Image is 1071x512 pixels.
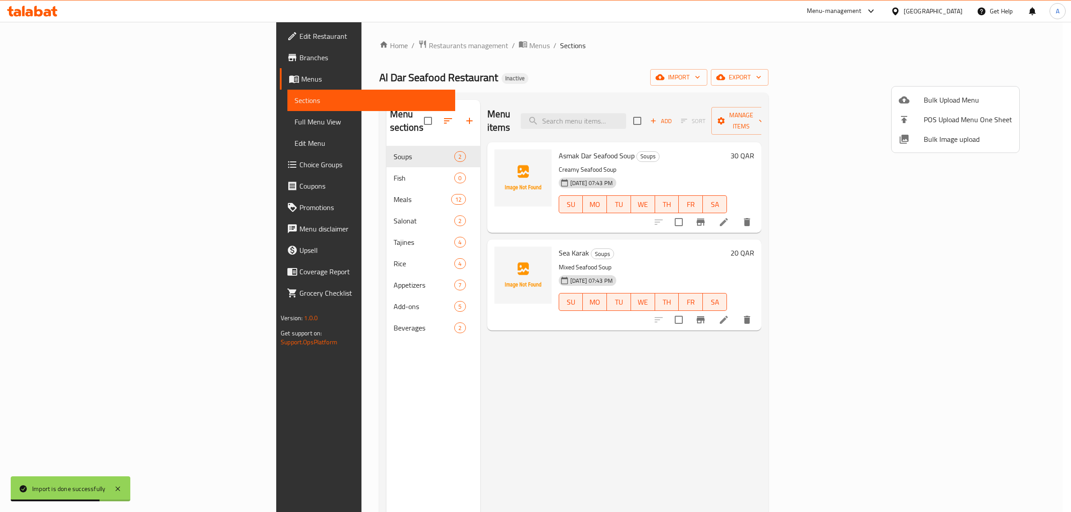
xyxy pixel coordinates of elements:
[892,90,1019,110] li: Upload bulk menu
[32,484,105,494] div: Import is done successfully
[924,95,1012,105] span: Bulk Upload Menu
[924,114,1012,125] span: POS Upload Menu One Sheet
[924,134,1012,145] span: Bulk Image upload
[892,110,1019,129] li: POS Upload Menu One Sheet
